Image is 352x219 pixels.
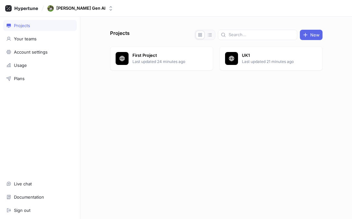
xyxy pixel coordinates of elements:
[3,73,77,84] a: Plans
[110,30,130,40] p: Projects
[14,76,25,81] div: Plans
[14,23,30,28] div: Projects
[45,3,116,14] button: User[PERSON_NAME] Gen AI
[310,33,320,37] span: New
[14,194,44,200] div: Documentation
[242,52,303,59] p: UK1
[3,60,77,71] a: Usage
[3,20,77,31] a: Projects
[14,63,27,68] div: Usage
[14,36,37,41] div: Your teams
[14,181,32,186] div: Live chat
[14,49,48,55] div: Account settings
[14,208,30,213] div: Sign out
[229,32,294,38] input: Search...
[132,59,194,65] p: Last updated 24 minutes ago
[3,47,77,57] a: Account settings
[132,52,194,59] p: First Project
[300,30,323,40] button: New
[56,5,106,11] div: [PERSON_NAME] Gen AI
[47,5,54,12] img: User
[242,59,303,65] p: Last updated 21 minutes ago
[3,33,77,44] a: Your teams
[3,192,77,203] a: Documentation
